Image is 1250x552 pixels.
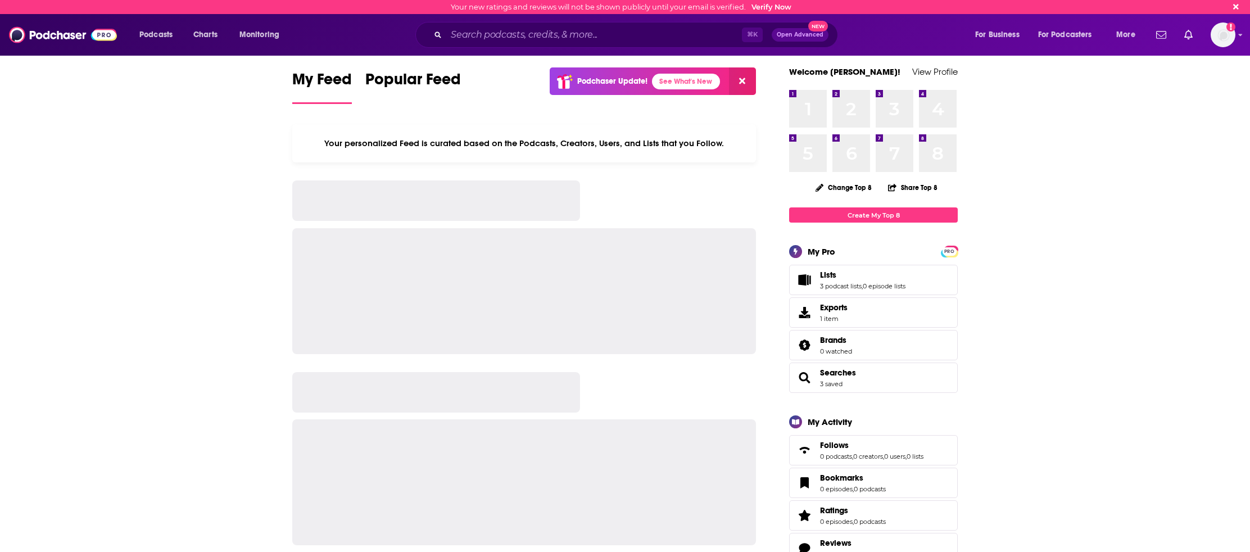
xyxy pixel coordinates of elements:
[820,473,886,483] a: Bookmarks
[426,22,849,48] div: Search podcasts, credits, & more...
[820,538,852,548] span: Reviews
[365,70,461,104] a: Popular Feed
[789,363,958,393] span: Searches
[853,485,854,493] span: ,
[820,538,886,548] a: Reviews
[808,21,828,31] span: New
[820,347,852,355] a: 0 watched
[1108,26,1149,44] button: open menu
[451,3,791,11] div: Your new ratings and reviews will not be shown publicly until your email is verified.
[789,207,958,223] a: Create My Top 8
[852,453,853,460] span: ,
[793,442,816,458] a: Follows
[820,315,848,323] span: 1 item
[820,368,856,378] a: Searches
[1116,27,1135,43] span: More
[9,24,117,46] img: Podchaser - Follow, Share and Rate Podcasts
[186,26,224,44] a: Charts
[577,76,647,86] p: Podchaser Update!
[793,370,816,386] a: Searches
[365,70,461,96] span: Popular Feed
[820,485,853,493] a: 0 episodes
[1226,22,1235,31] svg: Email not verified
[132,26,187,44] button: open menu
[853,453,883,460] a: 0 creators
[789,468,958,498] span: Bookmarks
[1152,25,1171,44] a: Show notifications dropdown
[742,28,763,42] span: ⌘ K
[1031,26,1108,44] button: open menu
[793,305,816,320] span: Exports
[772,28,828,42] button: Open AdvancedNew
[820,282,862,290] a: 3 podcast lists
[793,508,816,523] a: Ratings
[863,282,905,290] a: 0 episode lists
[943,247,956,255] a: PRO
[912,66,958,77] a: View Profile
[232,26,294,44] button: open menu
[820,473,863,483] span: Bookmarks
[905,453,907,460] span: ,
[809,180,878,194] button: Change Top 8
[820,440,923,450] a: Follows
[292,70,352,96] span: My Feed
[789,265,958,295] span: Lists
[1211,22,1235,47] span: Logged in as charlottestone
[820,505,848,515] span: Ratings
[139,27,173,43] span: Podcasts
[820,335,852,345] a: Brands
[820,335,846,345] span: Brands
[975,27,1020,43] span: For Business
[446,26,742,44] input: Search podcasts, credits, & more...
[853,518,854,526] span: ,
[943,247,956,256] span: PRO
[793,272,816,288] a: Lists
[820,518,853,526] a: 0 episodes
[789,330,958,360] span: Brands
[820,453,852,460] a: 0 podcasts
[793,337,816,353] a: Brands
[820,380,843,388] a: 3 saved
[292,124,756,162] div: Your personalized Feed is curated based on the Podcasts, Creators, Users, and Lists that you Follow.
[820,302,848,313] span: Exports
[292,70,352,104] a: My Feed
[884,453,905,460] a: 0 users
[820,505,886,515] a: Ratings
[854,518,886,526] a: 0 podcasts
[887,177,938,198] button: Share Top 8
[789,435,958,465] span: Follows
[967,26,1034,44] button: open menu
[789,297,958,328] a: Exports
[907,453,923,460] a: 0 lists
[808,246,835,257] div: My Pro
[808,417,852,427] div: My Activity
[793,475,816,491] a: Bookmarks
[652,74,720,89] a: See What's New
[1211,22,1235,47] img: User Profile
[854,485,886,493] a: 0 podcasts
[1180,25,1197,44] a: Show notifications dropdown
[789,66,900,77] a: Welcome [PERSON_NAME]!
[789,500,958,531] span: Ratings
[777,32,823,38] span: Open Advanced
[820,440,849,450] span: Follows
[1038,27,1092,43] span: For Podcasters
[1211,22,1235,47] button: Show profile menu
[239,27,279,43] span: Monitoring
[883,453,884,460] span: ,
[193,27,218,43] span: Charts
[862,282,863,290] span: ,
[820,270,905,280] a: Lists
[751,3,791,11] a: Verify Now
[820,270,836,280] span: Lists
